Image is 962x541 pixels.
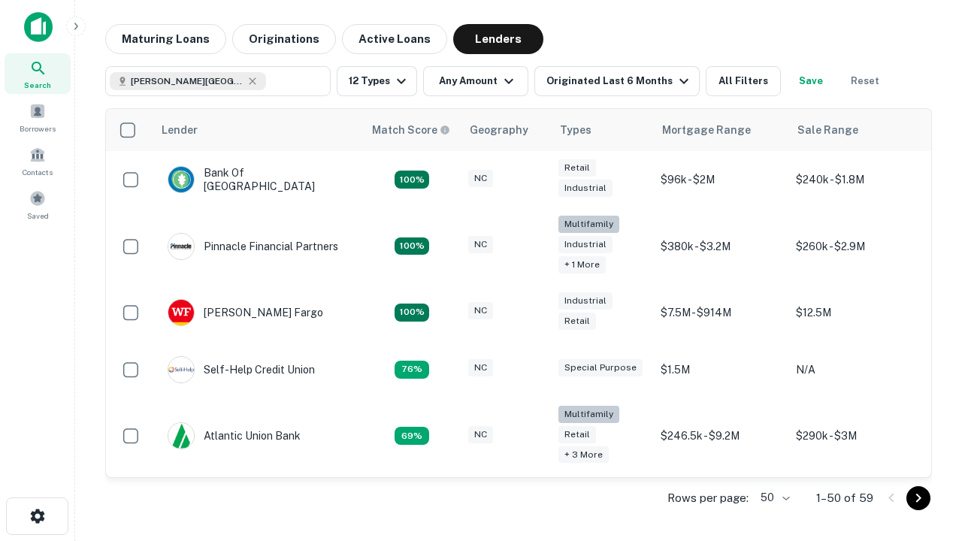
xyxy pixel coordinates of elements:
[232,24,336,54] button: Originations
[653,109,788,151] th: Mortgage Range
[24,79,51,91] span: Search
[787,66,835,96] button: Save your search to get updates of matches that match your search criteria.
[551,109,653,151] th: Types
[667,489,749,507] p: Rows per page:
[534,66,700,96] button: Originated Last 6 Months
[395,304,429,322] div: Matching Properties: 15, hasApolloMatch: undefined
[788,398,924,474] td: $290k - $3M
[168,422,301,449] div: Atlantic Union Bank
[131,74,244,88] span: [PERSON_NAME][GEOGRAPHIC_DATA], [GEOGRAPHIC_DATA]
[788,284,924,341] td: $12.5M
[168,167,194,192] img: picture
[468,236,493,253] div: NC
[662,121,751,139] div: Mortgage Range
[461,109,551,151] th: Geography
[20,122,56,134] span: Borrowers
[23,166,53,178] span: Contacts
[337,66,417,96] button: 12 Types
[558,359,643,376] div: Special Purpose
[372,122,447,138] h6: Match Score
[841,66,889,96] button: Reset
[653,398,788,474] td: $246.5k - $9.2M
[168,166,348,193] div: Bank Of [GEOGRAPHIC_DATA]
[168,423,194,449] img: picture
[423,66,528,96] button: Any Amount
[558,426,596,443] div: Retail
[755,487,792,509] div: 50
[706,66,781,96] button: All Filters
[5,97,71,138] a: Borrowers
[105,24,226,54] button: Maturing Loans
[27,210,49,222] span: Saved
[5,53,71,94] a: Search
[162,121,198,139] div: Lender
[887,373,962,445] iframe: Chat Widget
[153,109,363,151] th: Lender
[788,341,924,398] td: N/A
[470,121,528,139] div: Geography
[168,356,315,383] div: Self-help Credit Union
[558,236,613,253] div: Industrial
[558,406,619,423] div: Multifamily
[395,427,429,445] div: Matching Properties: 10, hasApolloMatch: undefined
[546,72,693,90] div: Originated Last 6 Months
[468,302,493,319] div: NC
[468,426,493,443] div: NC
[906,486,930,510] button: Go to next page
[788,109,924,151] th: Sale Range
[5,141,71,181] a: Contacts
[395,361,429,379] div: Matching Properties: 11, hasApolloMatch: undefined
[395,237,429,255] div: Matching Properties: 26, hasApolloMatch: undefined
[168,299,323,326] div: [PERSON_NAME] Fargo
[168,233,338,260] div: Pinnacle Financial Partners
[558,292,613,310] div: Industrial
[558,180,613,197] div: Industrial
[395,171,429,189] div: Matching Properties: 15, hasApolloMatch: undefined
[788,208,924,284] td: $260k - $2.9M
[558,446,609,464] div: + 3 more
[797,121,858,139] div: Sale Range
[24,12,53,42] img: capitalize-icon.png
[788,151,924,208] td: $240k - $1.8M
[363,109,461,151] th: Capitalize uses an advanced AI algorithm to match your search with the best lender. The match sco...
[5,184,71,225] a: Saved
[168,234,194,259] img: picture
[168,300,194,325] img: picture
[558,216,619,233] div: Multifamily
[558,313,596,330] div: Retail
[453,24,543,54] button: Lenders
[558,159,596,177] div: Retail
[653,151,788,208] td: $96k - $2M
[468,170,493,187] div: NC
[372,122,450,138] div: Capitalize uses an advanced AI algorithm to match your search with the best lender. The match sco...
[558,256,606,274] div: + 1 more
[816,489,873,507] p: 1–50 of 59
[653,341,788,398] td: $1.5M
[468,359,493,376] div: NC
[653,284,788,341] td: $7.5M - $914M
[653,208,788,284] td: $380k - $3.2M
[560,121,591,139] div: Types
[168,357,194,382] img: picture
[342,24,447,54] button: Active Loans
